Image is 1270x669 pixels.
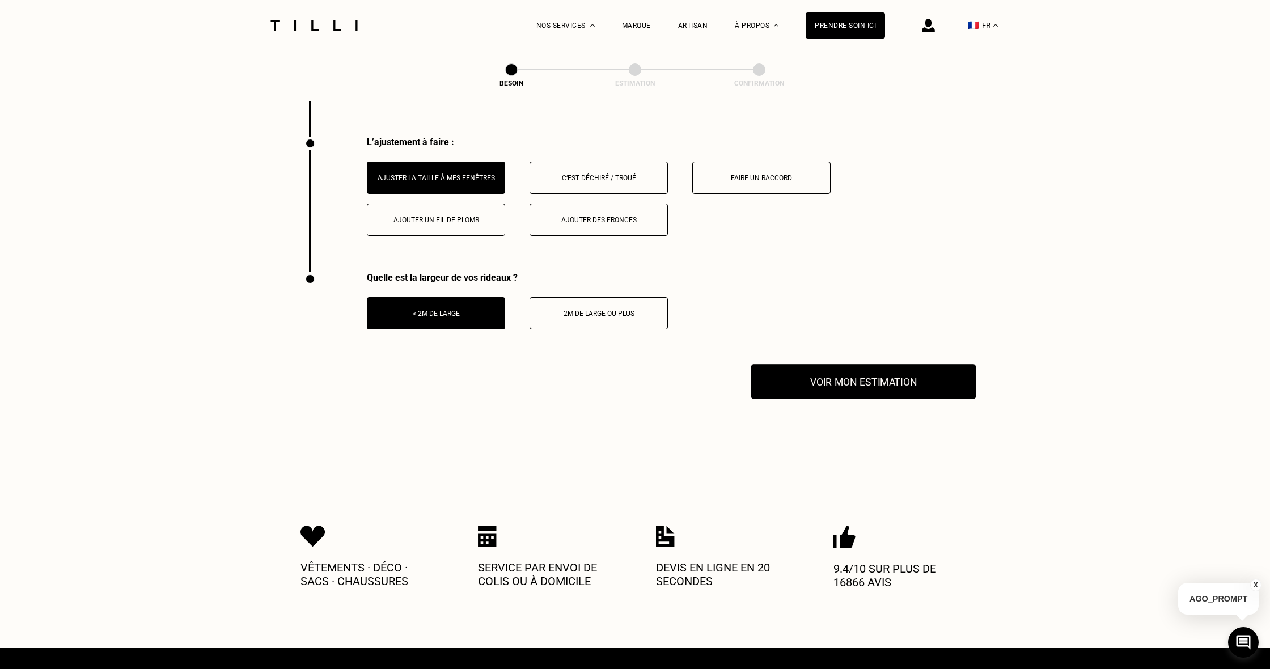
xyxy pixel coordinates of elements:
[478,526,497,547] img: Icon
[1250,579,1261,591] button: X
[622,22,651,29] a: Marque
[678,22,708,29] a: Artisan
[993,24,998,27] img: menu déroulant
[922,19,935,32] img: icône connexion
[367,272,668,283] div: Quelle est la largeur de vos rideaux ?
[536,310,662,317] div: 2m de large ou plus
[590,24,595,27] img: Menu déroulant
[536,216,662,224] div: Ajouter des fronces
[530,204,668,236] button: Ajouter des fronces
[833,562,970,589] p: 9.4/10 sur plus de 16866 avis
[367,162,505,194] button: Ajuster la taille à mes fenêtres
[698,174,824,182] div: Faire un raccord
[702,79,816,87] div: Confirmation
[774,24,778,27] img: Menu déroulant à propos
[373,216,499,224] div: Ajouter un fil de plomb
[1178,583,1259,615] p: AGO_PROMPT
[578,79,692,87] div: Estimation
[373,174,499,182] div: Ajuster la taille à mes fenêtres
[300,561,437,588] p: Vêtements · Déco · Sacs · Chaussures
[373,310,499,317] div: < 2m de large
[367,297,505,329] button: < 2m de large
[478,561,614,588] p: Service par envoi de colis ou à domicile
[806,12,885,39] a: Prendre soin ici
[530,162,668,194] button: C‘est déchiré / troué
[300,526,325,547] img: Icon
[455,79,568,87] div: Besoin
[833,526,856,548] img: Icon
[536,174,662,182] div: C‘est déchiré / troué
[656,526,675,547] img: Icon
[968,20,979,31] span: 🇫🇷
[530,297,668,329] button: 2m de large ou plus
[751,364,976,399] button: Voir mon estimation
[367,204,505,236] button: Ajouter un fil de plomb
[367,137,966,147] div: L’ajustement à faire :
[266,20,362,31] img: Logo du service de couturière Tilli
[692,162,831,194] button: Faire un raccord
[656,561,792,588] p: Devis en ligne en 20 secondes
